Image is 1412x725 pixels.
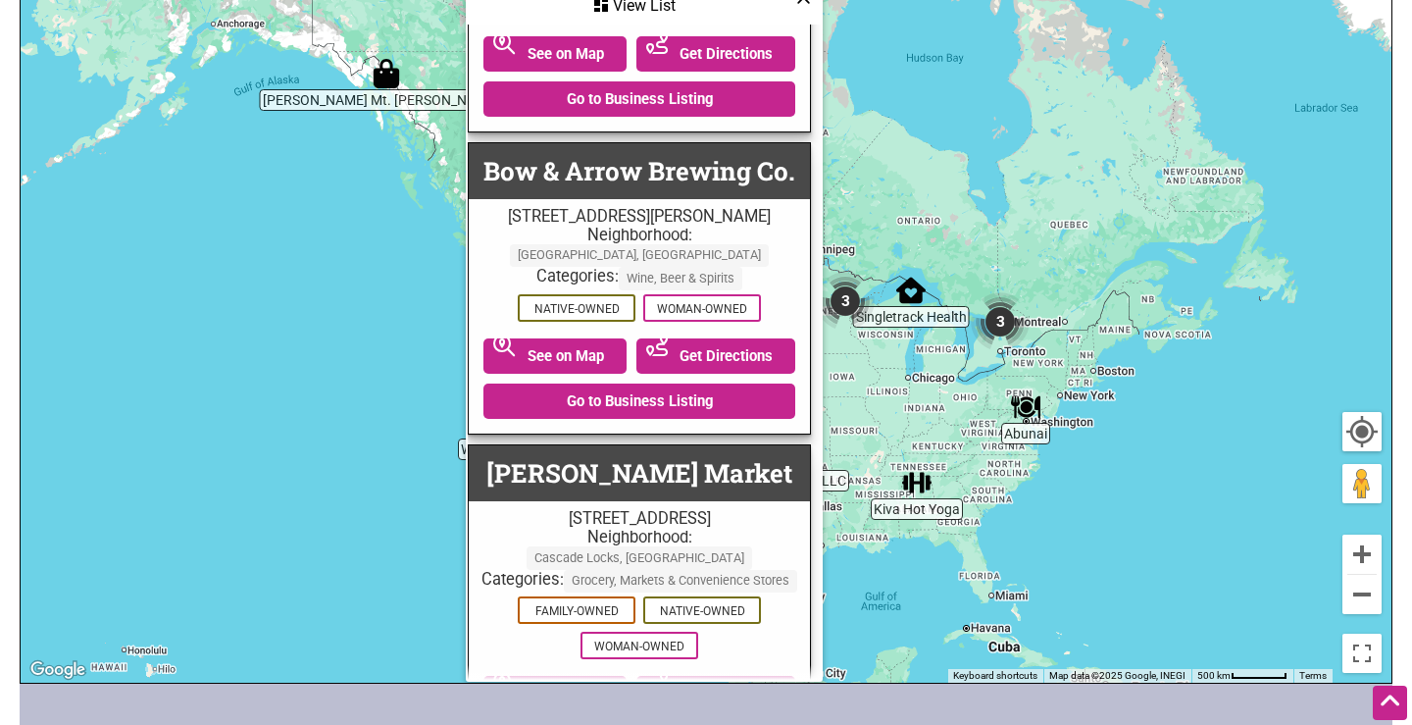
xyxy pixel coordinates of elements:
[483,338,627,374] a: See on Map
[483,36,627,72] a: See on Map
[1342,412,1382,451] button: Your Location
[479,570,800,593] div: Categories:
[483,154,795,187] a: Bow & Arrow Brewing Co.
[1342,535,1382,574] button: Zoom in
[518,596,635,624] span: Family-Owned
[1340,632,1384,675] button: Toggle fullscreen view
[518,294,635,322] span: Native-Owned
[486,456,792,490] a: [PERSON_NAME] Market
[902,468,932,497] div: Kiva Hot Yoga
[971,292,1030,351] div: 3
[479,509,800,528] div: [STREET_ADDRESS]
[479,528,800,569] div: Neighborhood:
[483,384,795,419] a: Go to Business Listing
[372,59,401,88] div: Tripp's Mt. Juneau Trading Post
[816,272,875,331] div: 3
[1342,575,1382,614] button: Zoom out
[1011,392,1040,422] div: Abunai
[1191,669,1293,683] button: Map Scale: 500 km per 54 pixels
[483,81,795,117] a: Go to Business Listing
[25,657,90,683] img: Google
[636,36,796,72] a: Get Directions
[510,244,769,267] span: [GEOGRAPHIC_DATA], [GEOGRAPHIC_DATA]
[643,596,761,624] span: Native-Owned
[479,267,800,289] div: Categories:
[479,207,800,226] div: [STREET_ADDRESS][PERSON_NAME]
[580,632,698,659] span: Woman-Owned
[643,294,761,322] span: Woman-Owned
[953,669,1037,683] button: Keyboard shortcuts
[479,226,800,267] div: Neighborhood:
[636,338,796,374] a: Get Directions
[1197,670,1231,681] span: 500 km
[564,570,797,593] span: Grocery, Markets & Convenience Stores
[1299,670,1327,681] a: Terms
[1049,670,1185,681] span: Map data ©2025 Google, INEGI
[636,676,796,711] a: Get Directions
[527,546,752,569] span: Cascade Locks, [GEOGRAPHIC_DATA]
[1342,464,1382,503] button: Drag Pegman onto the map to open Street View
[25,657,90,683] a: Open this area in Google Maps (opens a new window)
[483,676,627,711] a: See on Map
[619,267,742,289] span: Wine, Beer & Spirits
[1373,686,1407,720] div: Scroll Back to Top
[896,276,926,305] div: Singletrack Health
